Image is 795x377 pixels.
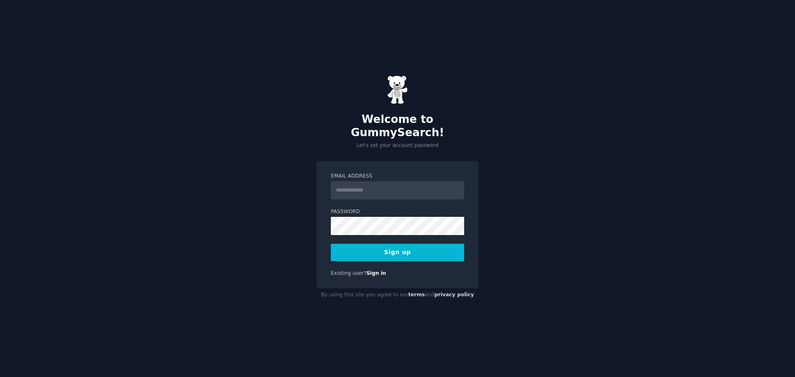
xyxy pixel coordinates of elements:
[331,173,464,180] label: Email Address
[387,75,408,104] img: Gummy Bear
[316,113,479,139] h2: Welcome to GummySearch!
[434,292,474,298] a: privacy policy
[331,244,464,261] button: Sign up
[316,142,479,149] p: Let's set your account password
[316,288,479,302] div: By using this site you agree to our and
[331,270,366,276] span: Existing user?
[331,208,464,216] label: Password
[408,292,425,298] a: terms
[366,270,386,276] a: Sign in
